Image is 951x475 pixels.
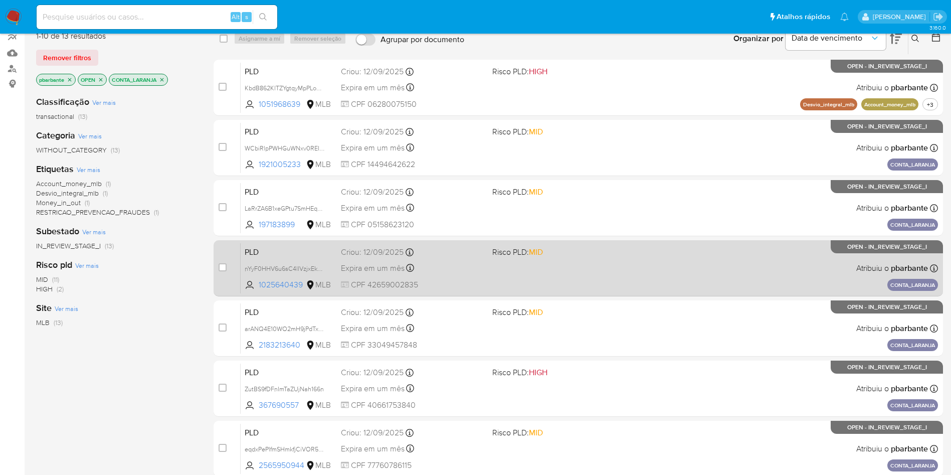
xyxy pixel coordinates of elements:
span: Atalhos rápidos [777,12,830,22]
button: search-icon [253,10,273,24]
span: s [245,12,248,22]
span: 3.160.0 [929,24,946,32]
a: Sair [933,12,943,22]
span: Alt [232,12,240,22]
a: Notificações [840,13,849,21]
input: Pesquise usuários ou casos... [37,11,277,24]
p: priscilla.barbante@mercadopago.com.br [873,12,929,22]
